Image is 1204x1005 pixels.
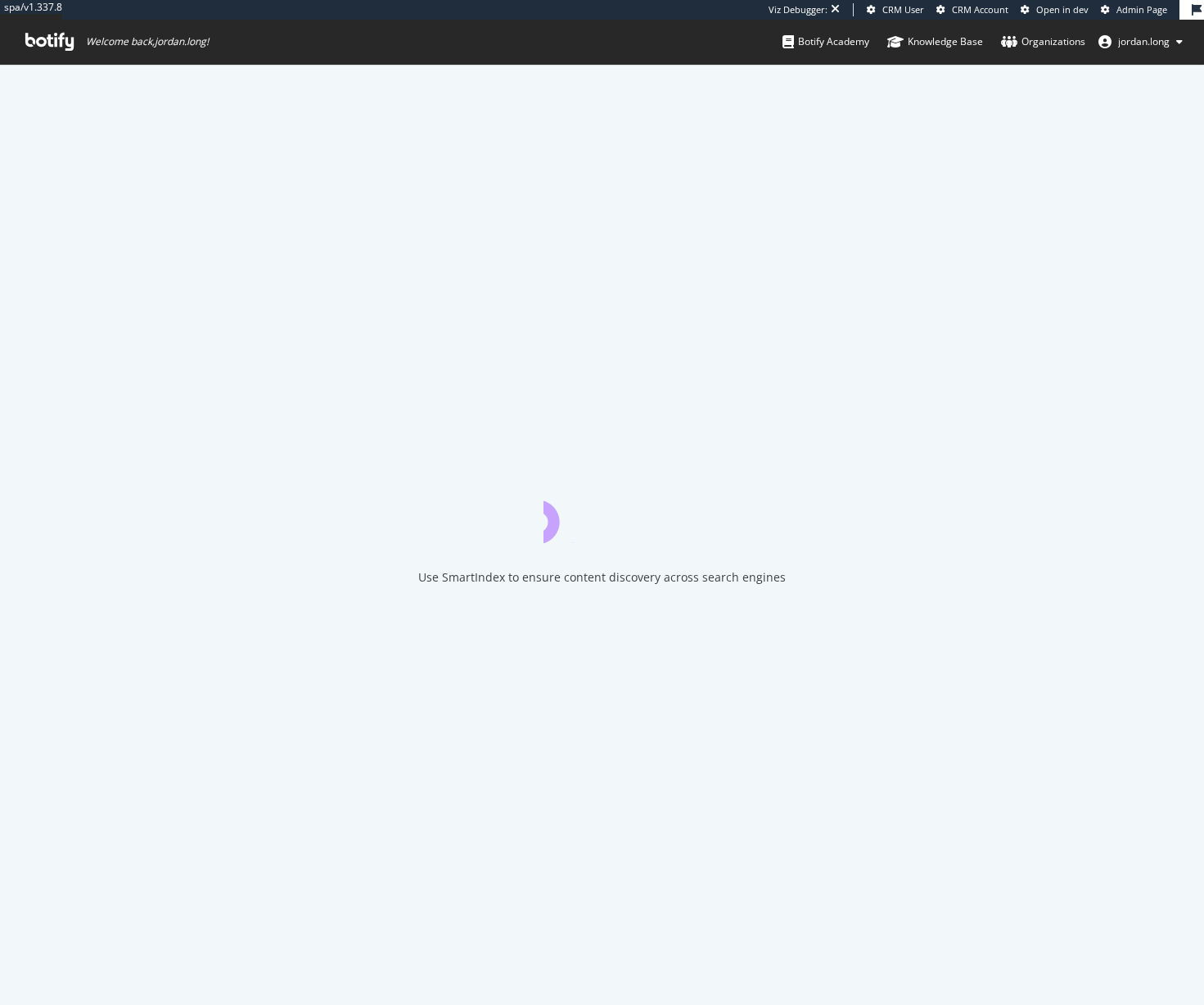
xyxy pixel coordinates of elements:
[769,3,827,16] div: Viz Debugger:
[782,20,869,64] a: Botify Academy
[1001,20,1085,64] a: Organizations
[867,3,924,16] a: CRM User
[952,3,1008,16] span: CRM Account
[1118,34,1170,48] span: jordan.long
[1036,3,1089,16] span: Open in dev
[1085,29,1196,55] button: jordan.long
[887,20,983,64] a: Knowledge Base
[1116,3,1167,16] span: Admin Page
[782,34,869,50] div: Botify Academy
[1021,3,1089,16] a: Open in dev
[887,34,983,50] div: Knowledge Base
[882,3,924,16] span: CRM User
[936,3,1008,16] a: CRM Account
[1001,34,1085,50] div: Organizations
[543,484,661,543] div: animation
[1101,3,1167,16] a: Admin Page
[418,569,786,586] div: Use SmartIndex to ensure content discovery across search engines
[86,35,209,48] span: Welcome back, jordan.long !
